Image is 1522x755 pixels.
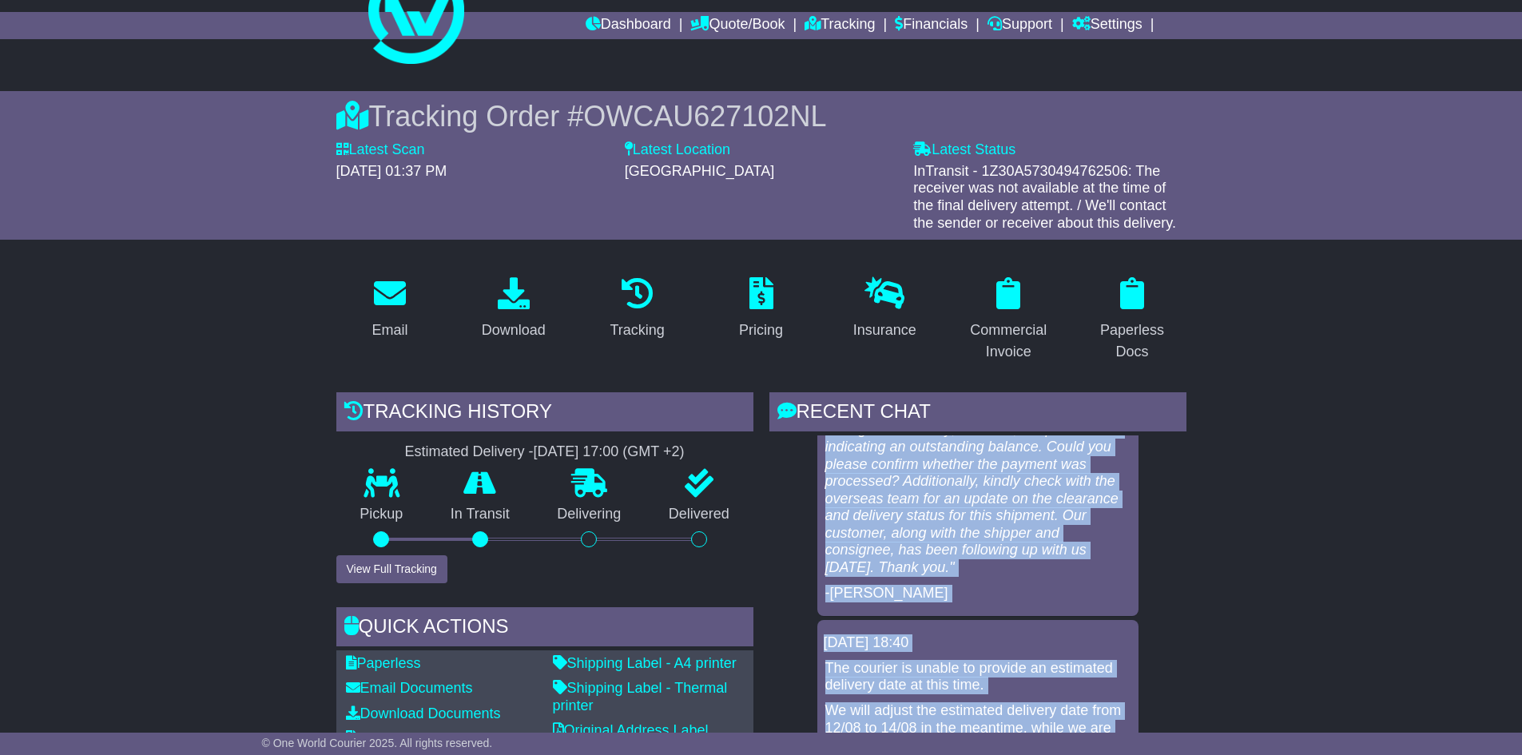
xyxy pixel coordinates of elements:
[913,163,1176,231] span: InTransit - 1Z30A5730494762506: The receiver was not available at the time of the final delivery ...
[729,272,793,347] a: Pricing
[625,163,774,179] span: [GEOGRAPHIC_DATA]
[336,443,753,461] div: Estimated Delivery -
[955,272,1063,368] a: Commercial Invoice
[690,12,785,39] a: Quote/Book
[346,655,421,671] a: Paperless
[843,272,927,347] a: Insurance
[553,655,737,671] a: Shipping Label - A4 printer
[534,506,646,523] p: Delivering
[346,705,501,721] a: Download Documents
[825,404,1121,575] em: "Proof of payment has been submitted to arrange the delivery; however, the portal is still indica...
[336,607,753,650] div: Quick Actions
[471,272,556,347] a: Download
[824,634,1132,652] div: [DATE] 18:40
[346,680,473,696] a: Email Documents
[372,320,407,341] div: Email
[610,320,664,341] div: Tracking
[336,392,753,435] div: Tracking history
[534,443,685,461] div: [DATE] 17:00 (GMT +2)
[965,320,1052,363] div: Commercial Invoice
[553,680,728,713] a: Shipping Label - Thermal printer
[346,730,403,746] a: Invoice
[583,100,826,133] span: OWCAU627102NL
[895,12,968,39] a: Financials
[361,272,418,347] a: Email
[262,737,493,749] span: © One World Courier 2025. All rights reserved.
[427,506,534,523] p: In Transit
[1072,12,1142,39] a: Settings
[586,12,671,39] a: Dashboard
[853,320,916,341] div: Insurance
[645,506,753,523] p: Delivered
[913,141,1015,159] label: Latest Status
[625,141,730,159] label: Latest Location
[336,506,427,523] p: Pickup
[1089,320,1176,363] div: Paperless Docs
[482,320,546,341] div: Download
[825,660,1131,694] p: The courier is unable to provide an estimated delivery date at this time.
[336,141,425,159] label: Latest Scan
[769,392,1186,435] div: RECENT CHAT
[825,585,1131,602] p: -[PERSON_NAME]
[988,12,1052,39] a: Support
[553,722,709,738] a: Original Address Label
[599,272,674,347] a: Tracking
[336,163,447,179] span: [DATE] 01:37 PM
[336,555,447,583] button: View Full Tracking
[739,320,783,341] div: Pricing
[1079,272,1186,368] a: Paperless Docs
[336,99,1186,133] div: Tracking Order #
[805,12,875,39] a: Tracking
